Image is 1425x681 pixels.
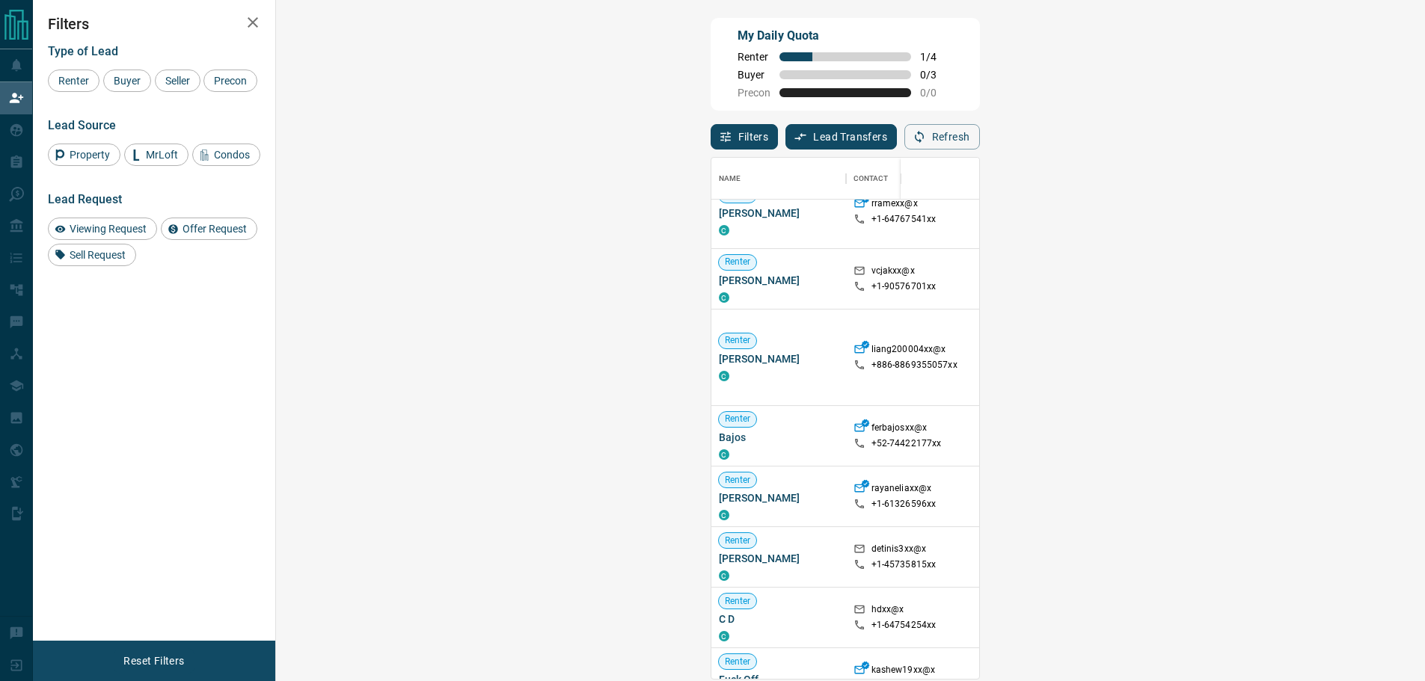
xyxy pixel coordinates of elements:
[871,543,927,558] p: detinis3xx@x
[719,273,839,288] span: [PERSON_NAME]
[719,474,757,487] span: Renter
[719,631,729,641] div: condos.ca
[108,75,146,87] span: Buyer
[124,144,189,166] div: MrLoft
[48,144,120,166] div: Property
[719,206,839,221] span: [PERSON_NAME]
[48,118,116,132] span: Lead Source
[48,192,122,206] span: Lead Request
[871,603,904,619] p: hdxx@x
[871,343,946,359] p: liang200004xx@x
[177,223,252,235] span: Offer Request
[114,648,194,674] button: Reset Filters
[920,69,953,81] span: 0 / 3
[719,371,729,381] div: condos.ca
[719,158,741,200] div: Name
[48,70,99,92] div: Renter
[871,619,937,632] p: +1- 64754254xx
[871,197,918,213] p: rramexx@x
[719,595,757,608] span: Renter
[192,144,260,166] div: Condos
[738,69,770,81] span: Buyer
[161,218,257,240] div: Offer Request
[64,149,115,161] span: Property
[871,558,937,571] p: +1- 45735815xx
[719,189,757,202] span: Renter
[209,75,252,87] span: Precon
[719,570,729,581] div: condos.ca
[871,422,928,437] p: ferbajosxx@x
[64,249,131,261] span: Sell Request
[711,124,779,150] button: Filters
[48,218,157,240] div: Viewing Request
[854,158,889,200] div: Contact
[48,244,136,266] div: Sell Request
[871,213,937,226] p: +1- 64767541xx
[920,51,953,63] span: 1 / 4
[871,482,932,498] p: rayaneliaxx@x
[141,149,183,161] span: MrLoft
[719,256,757,269] span: Renter
[719,335,757,348] span: Renter
[738,51,770,63] span: Renter
[719,611,839,626] span: C D
[904,124,980,150] button: Refresh
[871,664,936,680] p: kashew19xx@x
[871,280,937,293] p: +1- 90576701xx
[871,359,957,372] p: +886- 8869355057xx
[738,87,770,99] span: Precon
[871,437,942,450] p: +52- 74422177xx
[871,498,937,511] p: +1- 61326596xx
[719,534,757,547] span: Renter
[719,225,729,235] div: condos.ca
[719,292,729,303] div: condos.ca
[103,70,151,92] div: Buyer
[785,124,897,150] button: Lead Transfers
[711,158,846,200] div: Name
[719,656,757,668] span: Renter
[920,87,953,99] span: 0 / 0
[871,265,915,280] p: vcjakxx@x
[719,351,839,366] span: [PERSON_NAME]
[64,223,152,235] span: Viewing Request
[48,15,260,33] h2: Filters
[719,551,839,566] span: [PERSON_NAME]
[209,149,255,161] span: Condos
[48,44,118,58] span: Type of Lead
[719,490,839,505] span: [PERSON_NAME]
[155,70,200,92] div: Seller
[719,413,757,426] span: Renter
[160,75,195,87] span: Seller
[53,75,94,87] span: Renter
[719,510,729,520] div: condos.ca
[719,430,839,445] span: Bajos
[719,449,729,460] div: condos.ca
[738,27,953,45] p: My Daily Quota
[203,70,257,92] div: Precon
